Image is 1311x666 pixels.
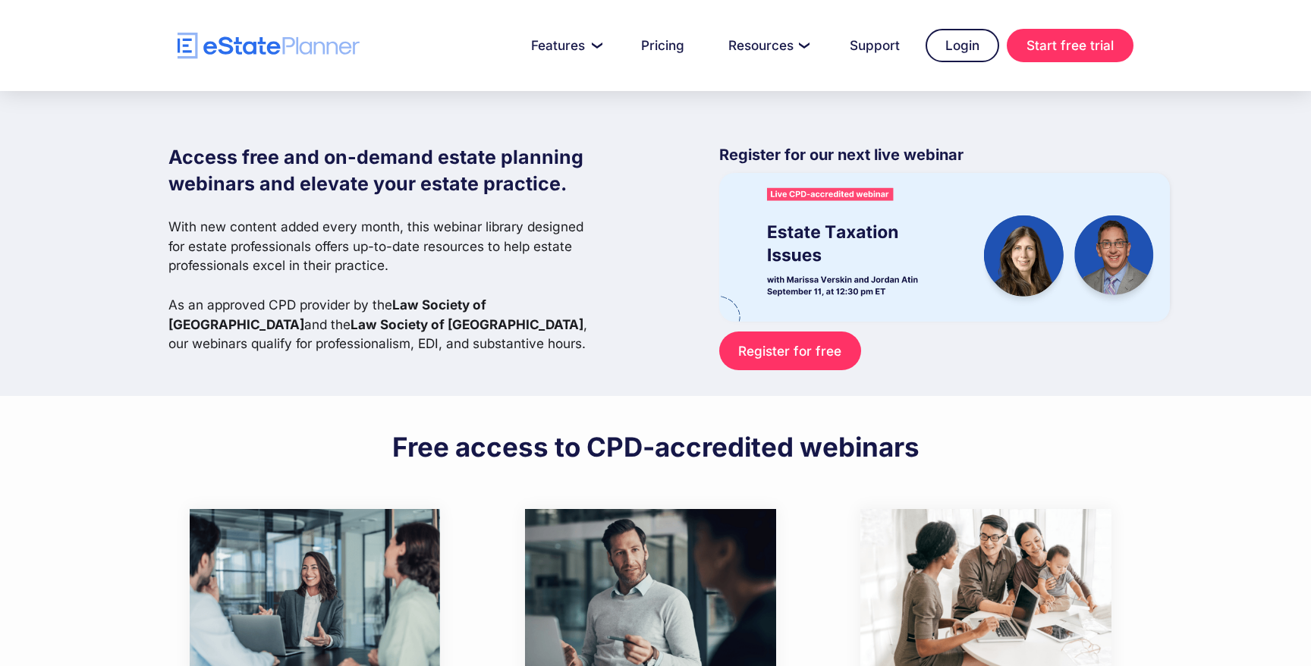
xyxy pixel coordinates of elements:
[178,33,360,59] a: home
[168,217,599,353] p: With new content added every month, this webinar library designed for estate professionals offers...
[710,30,824,61] a: Resources
[1007,29,1133,62] a: Start free trial
[719,173,1170,321] img: eState Academy webinar
[623,30,703,61] a: Pricing
[168,297,486,332] strong: Law Society of [GEOGRAPHIC_DATA]
[719,144,1170,173] p: Register for our next live webinar
[719,331,861,370] a: Register for free
[392,430,920,463] h2: Free access to CPD-accredited webinars
[926,29,999,62] a: Login
[513,30,615,61] a: Features
[168,144,599,197] h1: Access free and on-demand estate planning webinars and elevate your estate practice.
[832,30,918,61] a: Support
[351,316,583,332] strong: Law Society of [GEOGRAPHIC_DATA]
